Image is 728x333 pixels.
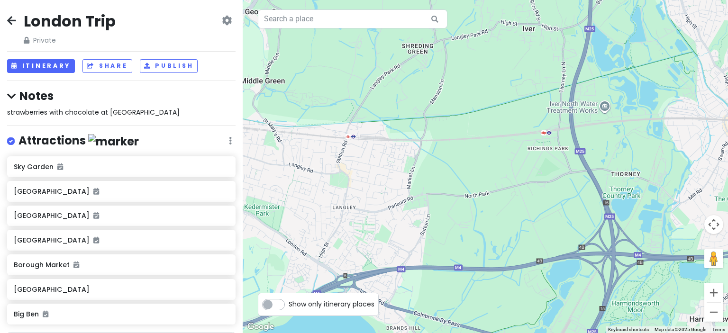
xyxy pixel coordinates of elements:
h4: Attractions [18,133,139,149]
i: Added to itinerary [57,163,63,170]
h6: [GEOGRAPHIC_DATA] [14,285,228,294]
img: Google [245,321,276,333]
h6: [GEOGRAPHIC_DATA] [14,236,228,244]
a: Open this area in Google Maps (opens a new window) [245,321,276,333]
span: strawberries with chocolate at [GEOGRAPHIC_DATA] [7,108,180,117]
h6: [GEOGRAPHIC_DATA] [14,211,228,220]
h6: Borough Market [14,261,228,269]
button: Zoom in [704,283,723,302]
span: Map data ©2025 Google [655,327,706,332]
span: Private [24,35,116,45]
h6: Big Ben [14,310,228,318]
button: Zoom out [704,303,723,322]
i: Added to itinerary [43,311,48,317]
h4: Notes [7,89,236,103]
i: Added to itinerary [93,237,99,243]
button: Share [82,59,132,73]
h2: London Trip [24,11,116,31]
img: marker [88,134,139,149]
h6: [GEOGRAPHIC_DATA] [14,187,228,196]
span: Show only itinerary places [289,299,374,309]
button: Drag Pegman onto the map to open Street View [704,249,723,268]
button: Publish [140,59,198,73]
a: Terms (opens in new tab) [712,327,725,332]
button: Map camera controls [704,215,723,234]
h6: Sky Garden [14,162,228,171]
i: Added to itinerary [93,212,99,219]
button: Itinerary [7,59,75,73]
i: Added to itinerary [73,261,79,268]
button: Keyboard shortcuts [608,326,649,333]
input: Search a place [258,9,447,28]
i: Added to itinerary [93,188,99,195]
